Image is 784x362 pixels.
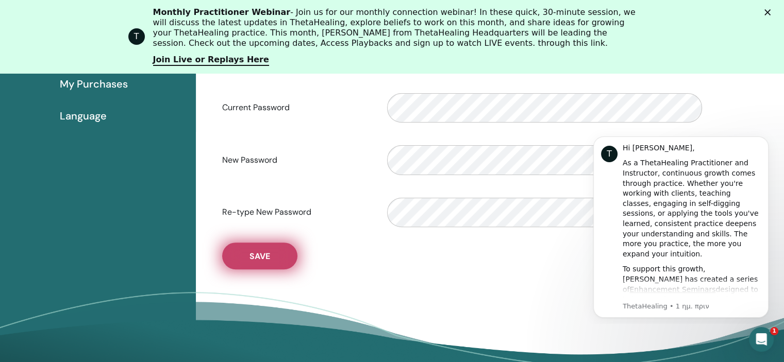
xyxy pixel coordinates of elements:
[153,55,269,66] a: Join Live or Replays Here
[52,158,138,166] a: Enhancement Seminars
[770,327,778,335] span: 1
[578,127,784,324] iframe: Intercom notifications μήνυμα
[60,108,107,124] span: Language
[153,7,640,48] div: - Join us for our monthly connection webinar! In these quick, 30-minute session, we will discuss ...
[214,202,379,222] label: Re-type New Password
[45,175,183,184] p: Message from ThetaHealing, sent 1 ημ. πριν
[764,9,775,15] div: Κλείσιμο
[249,251,270,262] span: Save
[60,76,128,92] span: My Purchases
[153,7,291,17] b: Monthly Practitioner Webinar
[214,98,379,117] label: Current Password
[222,243,297,269] button: Save
[45,137,183,248] div: To support this growth, [PERSON_NAME] has created a series of designed to help you refine your kn...
[214,150,379,170] label: New Password
[749,327,774,352] iframe: Intercom live chat
[128,28,145,45] div: Profile image for ThetaHealing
